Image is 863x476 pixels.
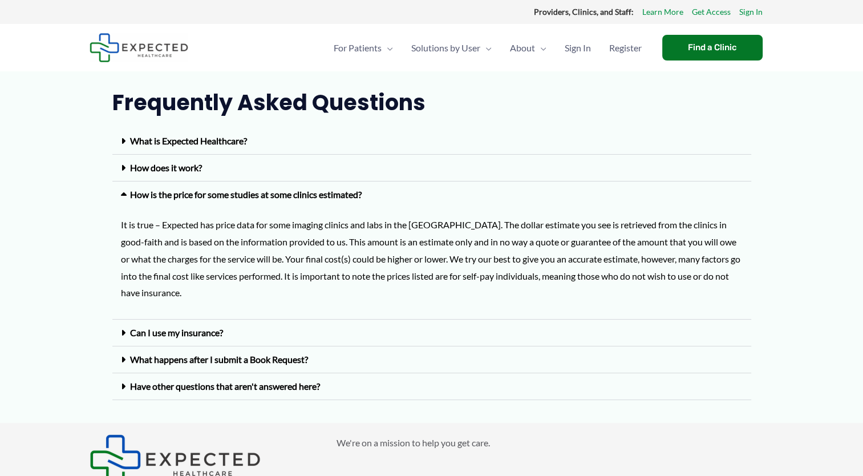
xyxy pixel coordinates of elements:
img: Expected Healthcare Logo - side, dark font, small [90,33,188,62]
span: For Patients [334,28,382,68]
span: Solutions by User [411,28,480,68]
a: AboutMenu Toggle [501,28,556,68]
a: Get Access [692,5,731,19]
div: How is the price for some studies at some clinics estimated? [112,208,751,320]
div: Have other questions that aren't answered here? [112,373,751,400]
div: What is Expected Healthcare? [112,128,751,155]
span: Menu Toggle [535,28,546,68]
a: How is the price for some studies at some clinics estimated? [130,189,362,200]
span: About [510,28,535,68]
a: For PatientsMenu Toggle [325,28,402,68]
a: Learn More [642,5,683,19]
a: What happens after I submit a Book Request? [130,354,308,365]
div: How does it work? [112,155,751,181]
a: Sign In [556,28,600,68]
h2: Frequently Asked Questions [112,88,751,116]
a: Register [600,28,651,68]
div: How is the price for some studies at some clinics estimated? [112,181,751,208]
p: We're on a mission to help you get care. [337,434,774,451]
a: What is Expected Healthcare? [130,135,247,146]
span: Sign In [565,28,591,68]
div: Can I use my insurance? [112,320,751,346]
span: Register [609,28,642,68]
a: Sign In [739,5,763,19]
a: How does it work? [130,162,202,173]
div: What happens after I submit a Book Request? [112,346,751,373]
nav: Primary Site Navigation [325,28,651,68]
a: Have other questions that aren't answered here? [130,381,320,392]
a: Solutions by UserMenu Toggle [402,28,501,68]
strong: Providers, Clinics, and Staff: [534,7,634,17]
span: Menu Toggle [480,28,492,68]
p: It is true – Expected has price data for some imaging clinics and labs in the [GEOGRAPHIC_DATA]. ... [121,216,743,301]
span: Menu Toggle [382,28,393,68]
a: Can I use my insurance? [130,327,223,338]
a: Find a Clinic [662,35,763,60]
